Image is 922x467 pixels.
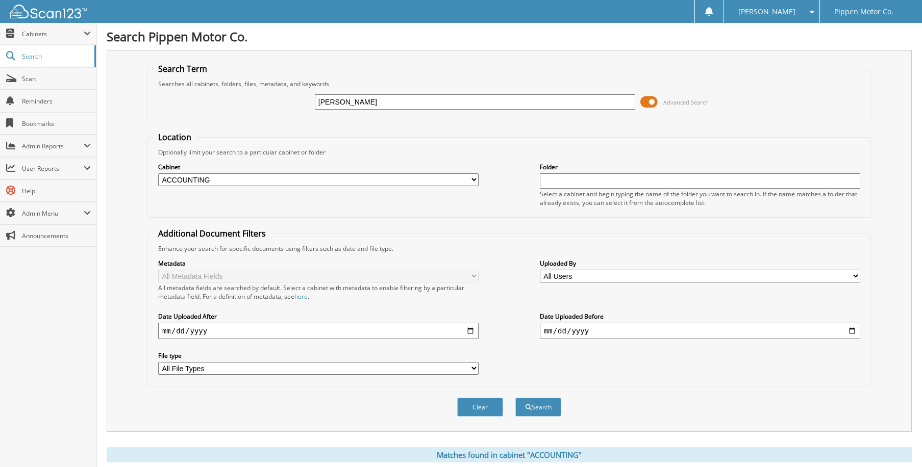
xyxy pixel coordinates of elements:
[540,323,860,339] input: end
[457,398,503,417] button: Clear
[22,231,91,240] span: Announcements
[158,351,479,360] label: File type
[153,80,865,88] div: Searches all cabinets, folders, files, metadata, and keywords
[834,9,893,15] span: Pippen Motor Co.
[153,63,212,74] legend: Search Term
[22,209,84,218] span: Admin Menu
[540,312,860,321] label: Date Uploaded Before
[22,97,91,106] span: Reminders
[22,30,84,38] span: Cabinets
[22,74,91,83] span: Scan
[22,187,91,195] span: Help
[540,163,860,171] label: Folder
[158,163,479,171] label: Cabinet
[153,132,196,143] legend: Location
[10,5,87,18] img: scan123-logo-white.svg
[22,52,89,61] span: Search
[294,292,308,301] a: here
[22,119,91,128] span: Bookmarks
[515,398,561,417] button: Search
[153,228,271,239] legend: Additional Document Filters
[158,259,479,268] label: Metadata
[22,142,84,150] span: Admin Reports
[22,164,84,173] span: User Reports
[540,259,860,268] label: Uploaded By
[158,312,479,321] label: Date Uploaded After
[663,98,709,106] span: Advanced Search
[107,447,912,462] div: Matches found in cabinet "ACCOUNTING"
[738,9,795,15] span: [PERSON_NAME]
[107,28,912,45] h1: Search Pippen Motor Co.
[153,244,865,253] div: Enhance your search for specific documents using filters such as date and file type.
[158,283,479,301] div: All metadata fields are searched by default. Select a cabinet with metadata to enable filtering b...
[158,323,479,339] input: start
[153,148,865,157] div: Optionally limit your search to a particular cabinet or folder
[540,190,860,207] div: Select a cabinet and begin typing the name of the folder you want to search in. If the name match...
